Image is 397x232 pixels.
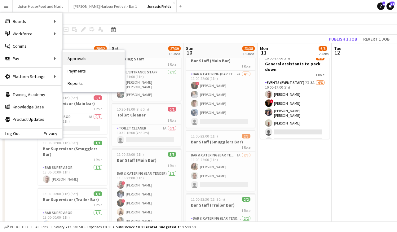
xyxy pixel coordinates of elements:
span: 1 Role [167,118,176,123]
span: 12 [333,49,341,56]
span: Total Budgeted £13 530.50 [148,225,195,229]
button: Budgeted [3,224,29,230]
div: 18 Jobs [169,51,180,56]
span: 10 [185,49,193,56]
span: 1 Role [241,145,250,150]
h3: Bar Staff (Smugglers Bar) [186,139,255,145]
span: 1 Role [315,72,324,77]
a: Payments [63,65,125,77]
h3: Bar Staff (Trailer Bar) [186,202,255,208]
span: 28/32 [94,46,107,51]
button: Upton House Food and Music [13,0,68,12]
app-job-card: 10:30-18:00 (7h30m)0/1Toilet Cleaner1 RoleToilet Cleaner1A0/110:30-18:00 (7h30m) [112,103,181,146]
span: 1 Role [167,62,176,67]
span: 1 Role [241,208,250,213]
span: 0/1 [94,95,102,100]
h3: Parking Staff [112,56,181,62]
h3: Toilet Cleaner [112,112,181,118]
span: 0/1 [168,107,176,112]
span: Tue [334,46,341,51]
a: Comms [0,40,62,52]
app-card-role: Toilet Cleaner1A0/110:30-18:00 (7h30m) [112,125,181,146]
app-card-role: Events (Event Staff)7I3A4/610:00-17:00 (7h)[PERSON_NAME]![PERSON_NAME][PERSON_NAME] [PERSON_NAME]... [260,79,329,147]
div: 2 Jobs [319,51,329,56]
div: Workforce [0,28,62,40]
div: 18 Jobs [243,51,254,56]
span: 9 [111,49,119,56]
a: Privacy [44,131,62,136]
span: 11:00-23:30 (12h30m) [191,197,225,202]
div: Pay [0,52,62,65]
div: Platform Settings [0,70,62,83]
span: 11:00-22:00 (11h) [117,152,144,157]
span: Sun [186,46,193,51]
h3: Bar Supervisor (Trailer Bar) [38,197,107,202]
span: All jobs [34,225,49,229]
div: Boards [0,15,62,28]
app-card-role: Bar Supervisor4A0/113:00-00:00 (11h) [38,113,107,134]
app-card-role: Bar & Catering (Bar Tender)1A2/311:00-22:00 (11h)[PERSON_NAME][PERSON_NAME] [186,152,255,191]
span: 13:00-00:00 (11h) (Sat) [43,191,78,196]
a: Reports [63,77,125,90]
span: ! [121,199,125,203]
span: 1 Role [241,64,250,68]
span: Budgeted [10,225,28,229]
span: 6/8 [319,46,327,51]
app-card-role: Bar & Catering (Bar Tender)5/511:00-22:00 (11h)![PERSON_NAME][PERSON_NAME]![PERSON_NAME][PERSON_N... [112,170,181,227]
span: 1 Role [93,157,102,162]
app-job-card: 10:00-21:00 (11h)2/2Parking Staff1 RoleGate/Entrance staff2/210:00-21:00 (11h)[PERSON_NAME] [PERS... [112,47,181,101]
div: Salary £13 530.50 + Expenses £0.00 + Subsistence £0.00 = [54,225,195,229]
a: Training Academy [0,88,62,101]
span: Mon [260,46,268,51]
span: ! [121,181,125,185]
app-job-card: 13:00-00:00 (11h) (Sat)1/1Bar Supervisor (Smugglers Bar)1 RoleBar Supervisor1/113:00-00:00 (11h)[... [38,137,107,185]
app-job-card: 11:00-22:00 (11h)4/5Bar Staff (Main Bar)1 RoleBar & Catering (Bar Tender)2A4/511:00-22:00 (11h)![... [186,49,255,128]
h3: Bar Supervisor (Main bar) [38,101,107,106]
app-job-card: 11:00-22:00 (11h)2/3Bar Staff (Smugglers Bar)1 RoleBar & Catering (Bar Tender)1A2/311:00-22:00 (1... [186,130,255,191]
span: ! [270,99,273,103]
span: Sat [112,46,119,51]
app-card-role: Bar & Catering (Bar Tender)2A4/511:00-22:00 (11h)![PERSON_NAME][PERSON_NAME][PERSON_NAME][PERSON_... [186,71,255,128]
span: 1/1 [94,141,102,145]
app-job-card: 11:00-22:00 (11h)5/5Bar Staff (Main Bar)1 RoleBar & Catering (Bar Tender)5/511:00-22:00 (11h)![PE... [112,148,181,227]
app-card-role: Bar Supervisor1/113:00-00:00 (11h)[PERSON_NAME] [38,164,107,185]
span: 1 Role [93,203,102,207]
span: 5/5 [168,152,176,157]
a: 11 [386,2,394,10]
a: Knowledge Base [0,101,62,113]
a: Product Updates [0,113,62,125]
app-job-card: 13:00-00:00 (11h) (Sat)1/1Bar Supervisor (Trailer Bar)1 RoleBar Supervisor1/113:00-00:00 (11h)[PE... [38,188,107,230]
span: 13:00-00:00 (11h) (Sat) [43,141,78,145]
div: 13:00-00:00 (11h) (Sat)0/1Bar Supervisor (Main bar)1 RoleBar Supervisor4A0/113:00-00:00 (11h) [38,92,107,134]
h3: General assistants to pack down [260,61,329,72]
a: Approvals [63,52,125,65]
span: 2/3 [242,134,250,138]
span: 2/2 [242,197,250,202]
span: 11:00-22:00 (11h) [191,134,218,138]
span: 11 [390,2,395,6]
app-job-card: Updated10:00-17:00 (7h)4/6General assistants to pack down1 RoleEvents (Event Staff)7I3A4/610:00-1... [260,47,329,139]
a: Log Out [0,131,20,136]
a: 1 [377,2,385,10]
span: 1/1 [94,191,102,196]
span: 1 Role [93,107,102,111]
span: 23/38 [242,46,255,51]
h3: Bar Staff (Main Bar) [186,58,255,63]
button: [PERSON_NAME] Harbour Festival - Bar 1 [68,0,142,12]
span: 1 [382,2,385,6]
button: Publish 1 job [326,35,360,43]
span: 27/39 [168,46,181,51]
span: ! [196,82,199,85]
h3: Bar Supervisor (Smugglers Bar) [38,146,107,157]
span: 1 Role [167,163,176,168]
button: Revert 1 job [361,35,392,43]
button: Jurassic Fields [142,0,177,12]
